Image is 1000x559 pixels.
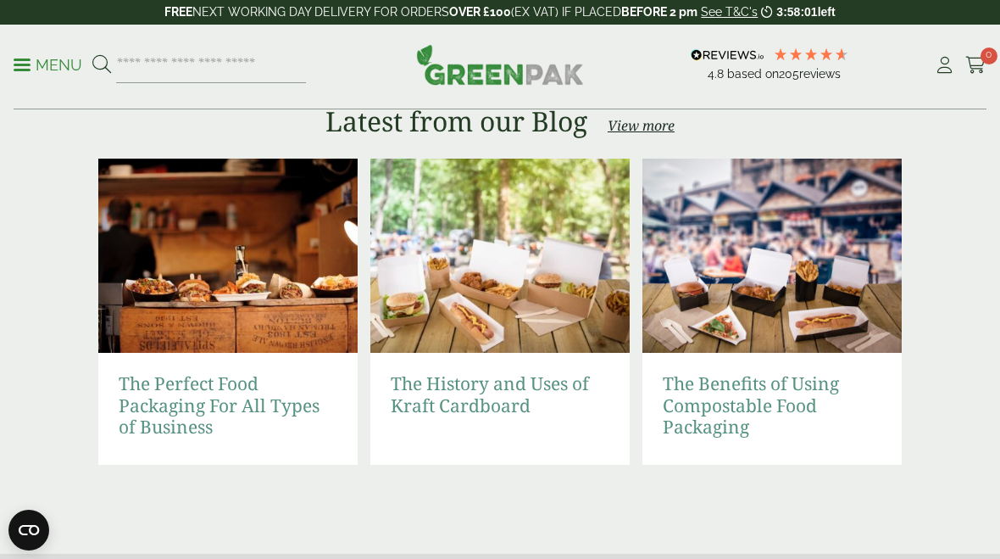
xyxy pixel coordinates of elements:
i: My Account [934,57,955,74]
div: 4.79 Stars [773,47,849,62]
span: 3:58:01 [776,5,817,19]
a: Menu [14,55,82,72]
img: GreenPak Supplies [416,44,584,85]
strong: OVER £100 [449,5,511,19]
a: The Benefits of Using Compostable Food Packaging [663,373,881,438]
span: 4.8 [708,67,727,81]
img: REVIEWS.io [691,49,764,61]
span: left [818,5,836,19]
a: The Perfect Food Packaging For All Types of Business [119,373,337,438]
a: The History and Uses of Kraft Cardboard [391,373,609,416]
img: Food Packaging with Food [98,159,358,354]
a: View more [608,115,675,136]
button: Open CMP widget [8,510,49,551]
a: 0 [965,53,986,78]
strong: BEFORE 2 pm [621,5,697,19]
h2: Latest from our Blog [325,105,587,137]
p: Menu [14,55,82,75]
span: Based on [727,67,779,81]
img: Kraft Cardboard [370,159,630,354]
i: Cart [965,57,986,74]
a: See T&C's [701,5,758,19]
span: 0 [981,48,997,64]
strong: FREE [164,5,192,19]
span: 205 [779,67,799,81]
span: reviews [799,67,841,81]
